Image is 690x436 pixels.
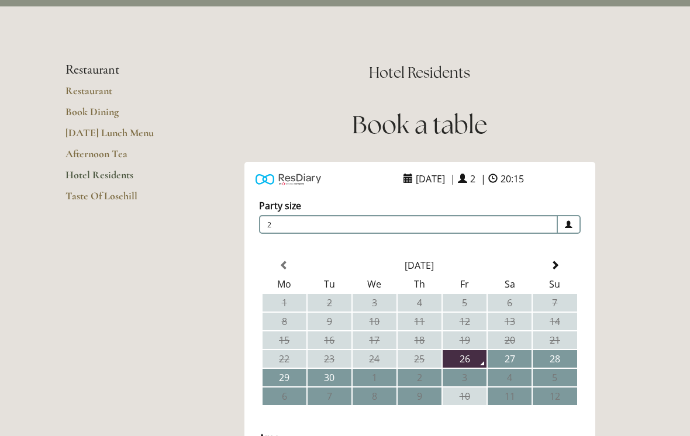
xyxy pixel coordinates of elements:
th: Sa [488,275,532,293]
td: 3 [443,369,487,386]
td: 12 [443,313,487,330]
td: 28 [533,350,577,368]
td: 10 [353,313,396,330]
td: 1 [353,369,396,386]
td: 30 [308,369,351,386]
a: Book Dining [65,105,177,126]
span: 20:15 [498,169,527,188]
td: 21 [533,331,577,349]
td: 2 [398,369,441,386]
td: 6 [263,387,306,405]
h2: Hotel Residents [215,63,625,83]
img: Powered by ResDiary [256,171,321,188]
td: 4 [488,369,532,386]
td: 24 [353,350,396,368]
td: 27 [488,350,532,368]
td: 1 [263,294,306,312]
th: Tu [308,275,351,293]
span: | [481,172,486,185]
span: 2 [259,215,558,234]
td: 3 [353,294,396,312]
td: 4 [398,294,441,312]
td: 8 [263,313,306,330]
th: Select Month [308,257,532,274]
td: 6 [488,294,532,312]
span: Previous Month [280,261,289,270]
td: 8 [353,387,396,405]
td: 14 [533,313,577,330]
td: 12 [533,387,577,405]
a: [DATE] Lunch Menu [65,126,177,147]
td: 26 [443,350,487,368]
td: 29 [263,369,306,386]
a: Restaurant [65,84,177,105]
span: 2 [467,169,478,188]
td: 25 [398,350,441,368]
td: 17 [353,331,396,349]
label: Party size [259,199,301,212]
td: 11 [488,387,532,405]
td: 15 [263,331,306,349]
th: Th [398,275,441,293]
td: 22 [263,350,306,368]
td: 9 [398,387,441,405]
td: 20 [488,331,532,349]
a: Afternoon Tea [65,147,177,168]
span: [DATE] [413,169,448,188]
a: Hotel Residents [65,168,177,189]
td: 2 [308,294,351,312]
th: We [353,275,396,293]
th: Fr [443,275,487,293]
th: Mo [263,275,306,293]
td: 11 [398,313,441,330]
td: 5 [533,369,577,386]
th: Su [533,275,577,293]
td: 23 [308,350,351,368]
span: | [450,172,456,185]
td: 13 [488,313,532,330]
td: 7 [533,294,577,312]
td: 18 [398,331,441,349]
td: 9 [308,313,351,330]
td: 7 [308,387,351,405]
td: 19 [443,331,487,349]
li: Restaurant [65,63,177,78]
td: 16 [308,331,351,349]
h1: Book a table [215,108,625,142]
td: 10 [443,387,487,405]
td: 5 [443,294,487,312]
a: Taste Of Losehill [65,189,177,210]
span: Next Month [550,261,560,270]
